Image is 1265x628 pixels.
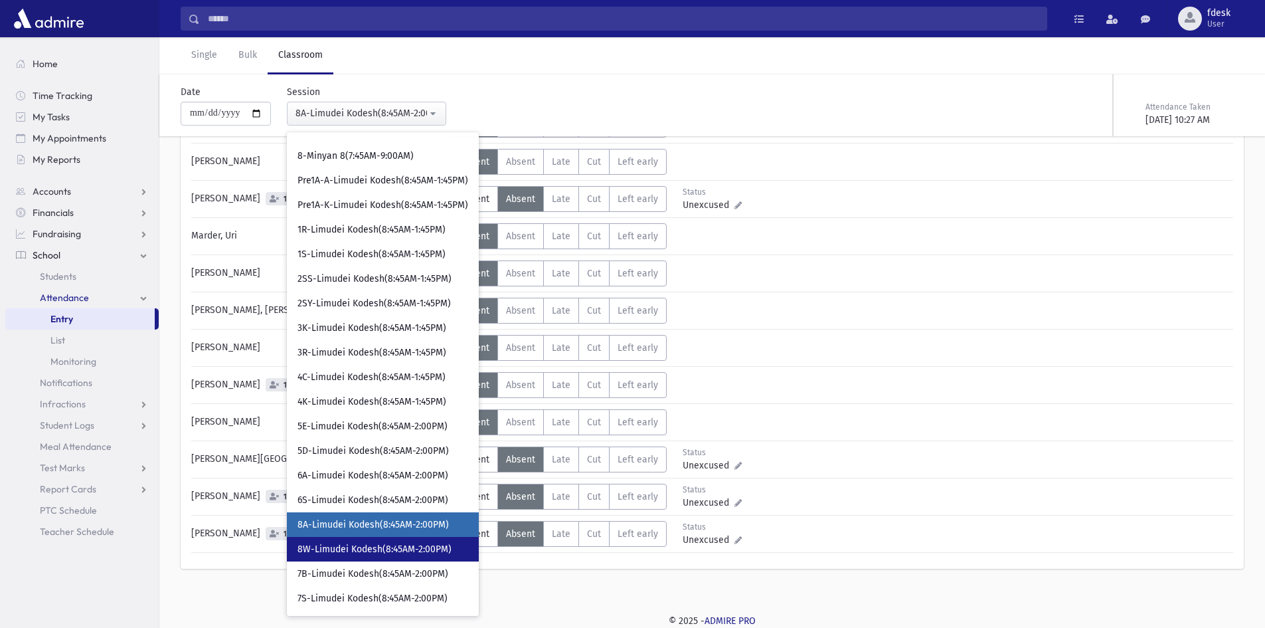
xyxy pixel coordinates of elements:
[281,195,290,203] span: 1
[50,313,73,325] span: Entry
[5,415,159,436] a: Student Logs
[40,441,112,453] span: Meal Attendance
[587,379,601,391] span: Cut
[33,228,81,240] span: Fundraising
[1145,101,1241,113] div: Attendance Taken
[5,287,159,308] a: Attendance
[618,268,658,279] span: Left early
[552,305,570,316] span: Late
[50,334,65,346] span: List
[506,491,535,502] span: Absent
[297,371,446,384] span: 4C-Limudei Kodesh(8:45AM-1:45PM)
[33,249,60,261] span: School
[618,454,658,465] span: Left early
[506,231,535,242] span: Absent
[683,186,742,198] div: Status
[587,528,601,540] span: Cut
[33,58,58,70] span: Home
[1145,113,1241,127] div: [DATE] 10:27 AM
[448,335,667,361] div: AttTypes
[5,500,159,521] a: PTC Schedule
[185,149,448,175] div: [PERSON_NAME]
[552,231,570,242] span: Late
[40,462,85,474] span: Test Marks
[281,492,290,501] span: 1
[33,111,70,123] span: My Tasks
[40,526,114,538] span: Teacher Schedule
[33,207,74,219] span: Financials
[5,266,159,287] a: Students
[295,106,427,120] div: 8A-Limudei Kodesh(8:45AM-2:00PM)
[5,351,159,372] a: Monitoring
[297,322,446,335] span: 3K-Limudei Kodesh(8:45AM-1:45PM)
[297,395,446,409] span: 4K-Limudei Kodesh(8:45AM-1:45PM)
[448,447,667,472] div: AttTypes
[506,342,535,354] span: Absent
[40,292,89,304] span: Attendance
[618,193,658,205] span: Left early
[297,174,468,187] span: Pre1A-A-Limudei Kodesh(8:45AM-1:45PM)
[587,454,601,465] span: Cut
[281,530,290,538] span: 1
[33,132,106,144] span: My Appointments
[185,261,448,286] div: [PERSON_NAME]
[683,484,742,496] div: Status
[683,459,734,472] span: Unexcused
[297,592,448,605] span: 7S-Limudei Kodesh(8:45AM-2:00PM)
[552,193,570,205] span: Late
[587,268,601,279] span: Cut
[552,156,570,167] span: Late
[587,342,601,354] span: Cut
[1207,19,1230,29] span: User
[552,342,570,354] span: Late
[185,372,448,398] div: [PERSON_NAME]
[618,342,658,354] span: Left early
[297,150,414,163] span: 8-Minyan 8(7:45AM-9:00AM)
[181,37,228,74] a: Single
[181,614,1244,628] div: © 2025 -
[683,496,734,510] span: Unexcused
[587,156,601,167] span: Cut
[297,125,411,138] span: 7-Minyan 7(7:45AM-9:00AM)
[448,372,667,398] div: AttTypes
[5,457,159,478] a: Test Marks
[268,37,333,74] a: Classroom
[297,420,448,433] span: 5E-Limudei Kodesh(8:45AM-2:00PM)
[297,494,448,507] span: 6S-Limudei Kodesh(8:45AM-2:00PM)
[11,5,87,32] img: AdmirePro
[618,417,658,428] span: Left early
[5,149,159,170] a: My Reports
[5,202,159,223] a: Financials
[297,445,449,458] span: 5D-Limudei Kodesh(8:45AM-2:00PM)
[618,156,658,167] span: Left early
[185,186,448,212] div: [PERSON_NAME]
[506,417,535,428] span: Absent
[40,483,96,495] span: Report Cards
[40,377,92,389] span: Notifications
[5,521,159,542] a: Teacher Schedule
[552,491,570,502] span: Late
[40,504,97,516] span: PTC Schedule
[5,308,155,330] a: Entry
[287,85,320,99] label: Session
[506,193,535,205] span: Absent
[506,528,535,540] span: Absent
[587,491,601,502] span: Cut
[5,436,159,457] a: Meal Attendance
[448,521,667,547] div: AttTypes
[587,417,601,428] span: Cut
[297,248,446,261] span: 1S-Limudei Kodesh(8:45AM-1:45PM)
[587,305,601,316] span: Cut
[683,521,742,533] div: Status
[448,149,667,175] div: AttTypes
[297,199,468,212] span: Pre1A-K-Limudei Kodesh(8:45AM-1:45PM)
[40,419,94,431] span: Student Logs
[448,261,667,286] div: AttTypes
[5,393,159,415] a: Infractions
[5,85,159,106] a: Time Tracking
[185,298,448,324] div: [PERSON_NAME], [PERSON_NAME]
[297,469,448,482] span: 6A-Limudei Kodesh(8:45AM-2:00PM)
[185,484,448,510] div: [PERSON_NAME]
[1207,8,1230,19] span: fdesk
[228,37,268,74] a: Bulk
